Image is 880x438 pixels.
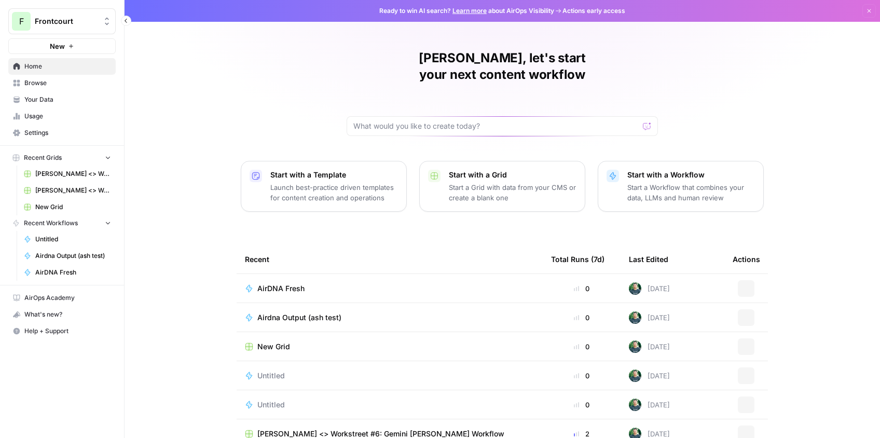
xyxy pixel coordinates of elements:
span: Browse [24,78,111,88]
span: Untitled [257,400,285,410]
div: Recent [245,245,534,273]
span: Airdna Output (ash test) [257,312,341,323]
div: 0 [551,371,612,381]
span: New [50,41,65,51]
span: AirDNA Fresh [35,268,111,277]
span: Your Data [24,95,111,104]
img: h07igkfloj1v9lqp1sxvufjbesm0 [629,369,641,382]
a: Learn more [452,7,487,15]
div: [DATE] [629,369,670,382]
div: Total Runs (7d) [551,245,604,273]
p: Start with a Workflow [627,170,755,180]
a: Usage [8,108,116,125]
div: [DATE] [629,399,670,411]
p: Start with a Template [270,170,398,180]
span: [PERSON_NAME] <> Workstreet #6: Gemini [PERSON_NAME] Workflow [35,169,111,179]
span: Usage [24,112,111,121]
img: h07igkfloj1v9lqp1sxvufjbesm0 [629,340,641,353]
img: h07igkfloj1v9lqp1sxvufjbesm0 [629,399,641,411]
a: [PERSON_NAME] <> Workstreet #6: Gemini [PERSON_NAME] Workflow [19,166,116,182]
a: Untitled [245,400,534,410]
h1: [PERSON_NAME], let's start your next content workflow [347,50,658,83]
span: [PERSON_NAME] <> Workstreet #4: Gemini Custom Workflow (SERP Analysis + Transcript + Custom Prompt) [35,186,111,195]
span: Actions early access [562,6,625,16]
img: h07igkfloj1v9lqp1sxvufjbesm0 [629,282,641,295]
span: New Grid [257,341,290,352]
div: 0 [551,400,612,410]
span: Recent Grids [24,153,62,162]
p: Start with a Grid [449,170,576,180]
span: Help + Support [24,326,111,336]
a: Home [8,58,116,75]
a: Browse [8,75,116,91]
a: Airdna Output (ash test) [19,248,116,264]
a: Untitled [245,371,534,381]
div: [DATE] [629,311,670,324]
input: What would you like to create today? [353,121,639,131]
div: [DATE] [629,340,670,353]
div: 0 [551,341,612,352]
span: Frontcourt [35,16,98,26]
span: Airdna Output (ash test) [35,251,111,261]
a: Settings [8,125,116,141]
button: Workspace: Frontcourt [8,8,116,34]
span: Untitled [35,235,111,244]
a: AirDNA Fresh [245,283,534,294]
a: New Grid [19,199,116,215]
span: Ready to win AI search? about AirOps Visibility [379,6,554,16]
a: New Grid [245,341,534,352]
a: Airdna Output (ash test) [245,312,534,323]
span: Settings [24,128,111,138]
img: h07igkfloj1v9lqp1sxvufjbesm0 [629,311,641,324]
button: What's new? [8,306,116,323]
span: AirDNA Fresh [257,283,305,294]
span: Home [24,62,111,71]
button: Recent Workflows [8,215,116,231]
a: [PERSON_NAME] <> Workstreet #4: Gemini Custom Workflow (SERP Analysis + Transcript + Custom Prompt) [19,182,116,199]
button: New [8,38,116,54]
div: Last Edited [629,245,668,273]
span: F [19,15,24,28]
div: [DATE] [629,282,670,295]
span: New Grid [35,202,111,212]
div: Actions [733,245,760,273]
a: Your Data [8,91,116,108]
button: Recent Grids [8,150,116,166]
a: AirOps Academy [8,290,116,306]
button: Start with a TemplateLaunch best-practice driven templates for content creation and operations [241,161,407,212]
a: AirDNA Fresh [19,264,116,281]
button: Help + Support [8,323,116,339]
div: What's new? [9,307,115,322]
button: Start with a WorkflowStart a Workflow that combines your data, LLMs and human review [598,161,764,212]
p: Launch best-practice driven templates for content creation and operations [270,182,398,203]
div: 0 [551,283,612,294]
p: Start a Workflow that combines your data, LLMs and human review [627,182,755,203]
button: Start with a GridStart a Grid with data from your CMS or create a blank one [419,161,585,212]
p: Start a Grid with data from your CMS or create a blank one [449,182,576,203]
span: Recent Workflows [24,218,78,228]
a: Untitled [19,231,116,248]
span: AirOps Academy [24,293,111,303]
div: 0 [551,312,612,323]
span: Untitled [257,371,285,381]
